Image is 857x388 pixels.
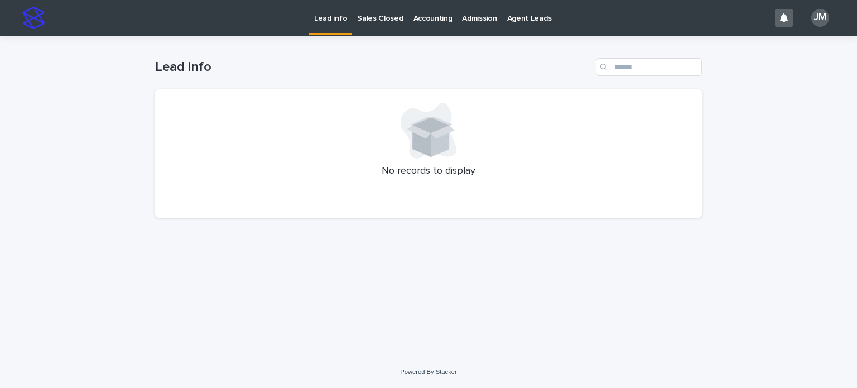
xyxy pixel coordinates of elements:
[811,9,829,27] div: JM
[596,58,702,76] input: Search
[168,165,689,178] p: No records to display
[155,59,591,75] h1: Lead info
[400,368,456,375] a: Powered By Stacker
[22,7,45,29] img: stacker-logo-s-only.png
